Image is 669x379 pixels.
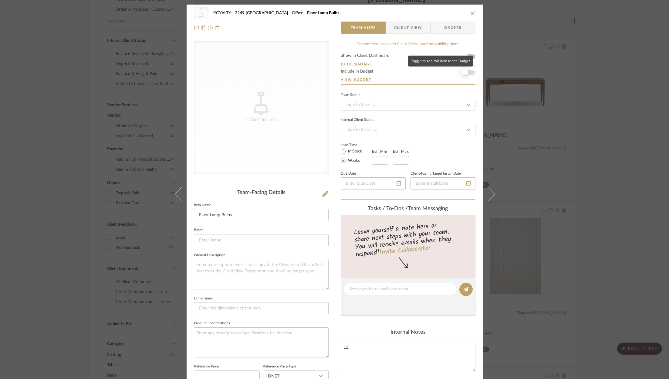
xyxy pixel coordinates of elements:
[379,243,431,258] a: Invite Collaborator
[347,158,360,164] label: Weeks
[194,322,230,325] label: Product Specifications
[231,117,292,123] div: Light Bulbs
[347,149,362,154] label: In Stock
[368,206,408,211] span: Tasks / To-Dos /
[194,189,329,196] div: Team-Facing Details
[425,61,475,67] button: Dashboard Settings
[194,229,204,232] label: Brand
[341,94,360,97] div: Team Status
[194,254,225,257] label: Internal Description
[438,22,468,34] span: Orders
[341,142,372,148] label: Lead Time
[341,172,356,175] label: Due Date
[263,365,296,368] label: Reference Price Type
[194,234,329,246] input: Enter Brand
[341,206,475,212] div: team Messaging
[340,219,476,260] div: Leave yourself a note here or share next steps with your team. You will receive emails when they ...
[194,204,211,207] label: Item Name
[194,209,329,221] input: Enter Item Name
[341,329,475,336] div: Internal Notes
[341,177,406,189] input: Enter Due Date
[194,365,219,368] label: Reference Price
[372,149,387,154] label: Est. Min
[307,11,339,15] span: Floor Lamp Bulbs
[341,41,475,47] div: Content here copies to Client View - confirm visibility there.
[194,302,329,314] input: Enter the dimensions of this item
[341,148,372,165] mat-radio-group: Select item type
[341,61,373,67] button: Bulk Manage
[411,172,461,175] label: Client-Facing Target Install Date
[394,22,422,34] span: Client View
[470,10,475,16] button: close
[341,99,475,111] input: Type to Search…
[292,11,307,15] span: Office
[194,297,213,300] label: Dimensions
[341,118,374,121] div: Internal Client Status
[341,77,475,82] a: View Budget
[411,177,475,189] input: Enter Install Date
[213,11,292,15] span: ROYALTY - 2249 [GEOGRAPHIC_DATA]
[393,149,409,154] label: Est. Max
[351,22,376,34] span: Team View
[341,124,475,136] input: Type to Search…
[215,26,220,30] img: Remove from project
